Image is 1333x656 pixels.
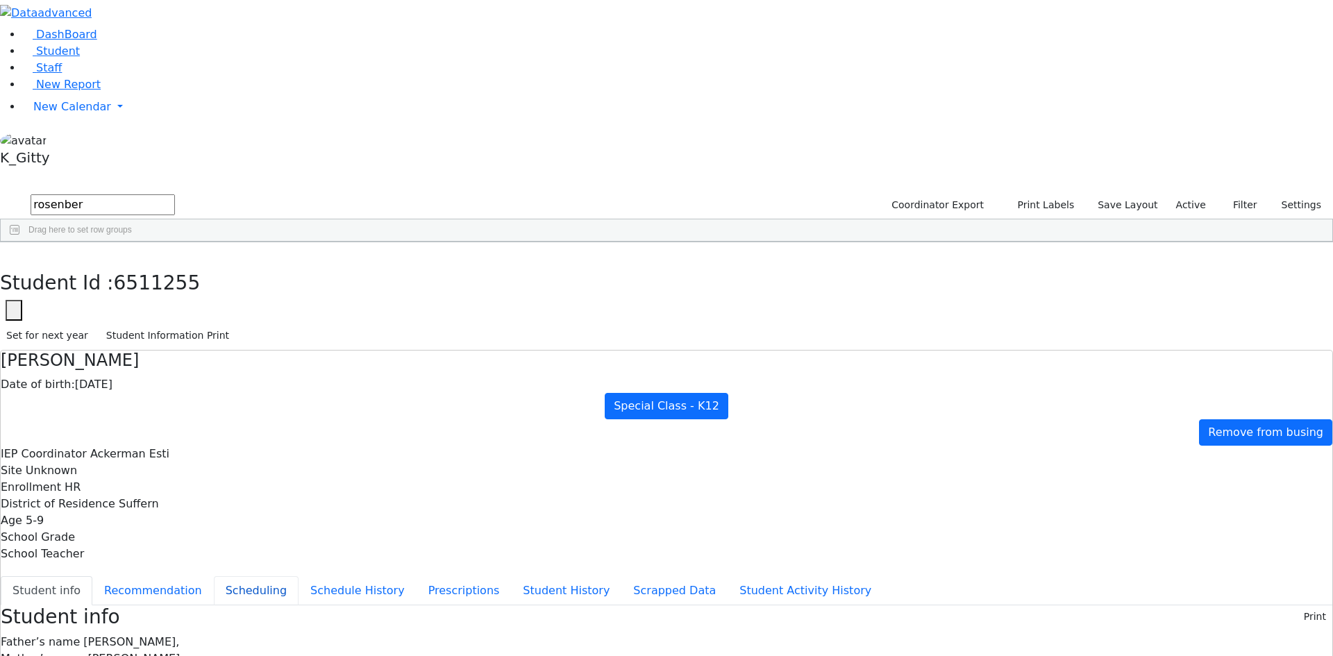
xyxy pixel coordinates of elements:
span: Drag here to set row groups [28,225,132,235]
a: Remove from busing [1199,419,1332,446]
a: New Calendar [22,93,1333,121]
button: Prescriptions [417,576,512,605]
span: New Report [36,78,101,91]
span: Staff [36,61,62,74]
button: Scrapped Data [621,576,728,605]
button: Student Activity History [728,576,883,605]
a: New Report [22,78,101,91]
button: Schedule History [299,576,417,605]
span: [PERSON_NAME], [83,635,179,648]
button: Save Layout [1091,194,1164,216]
span: Remove from busing [1208,426,1323,439]
span: New Calendar [33,100,111,113]
button: Recommendation [92,576,214,605]
button: Student Information Print [100,325,235,346]
a: DashBoard [22,28,97,41]
label: Age [1,512,22,529]
span: Ackerman Esti [90,447,169,460]
label: Site [1,462,22,479]
h3: Student info [1,605,120,629]
a: Special Class - K12 [605,393,728,419]
span: 6511255 [114,271,201,294]
button: Student info [1,576,92,605]
a: Staff [22,61,62,74]
span: Suffern [119,497,159,510]
label: IEP Coordinator [1,446,87,462]
a: Student [22,44,80,58]
label: School Teacher [1,546,84,562]
span: Unknown [26,464,77,477]
input: Search [31,194,175,215]
span: HR [65,480,81,494]
span: Student [36,44,80,58]
label: District of Residence [1,496,115,512]
button: Student History [511,576,621,605]
div: [DATE] [1,376,1332,393]
label: School Grade [1,529,75,546]
label: Father’s name [1,634,80,650]
span: 5-9 [26,514,44,527]
button: Coordinator Export [882,194,990,216]
button: Scheduling [214,576,299,605]
h4: [PERSON_NAME] [1,351,1332,371]
label: Date of birth: [1,376,75,393]
button: Filter [1215,194,1264,216]
button: Print [1298,606,1332,628]
label: Enrollment [1,479,61,496]
label: Active [1170,194,1212,216]
button: Settings [1264,194,1327,216]
span: DashBoard [36,28,97,41]
button: Print Labels [1001,194,1080,216]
